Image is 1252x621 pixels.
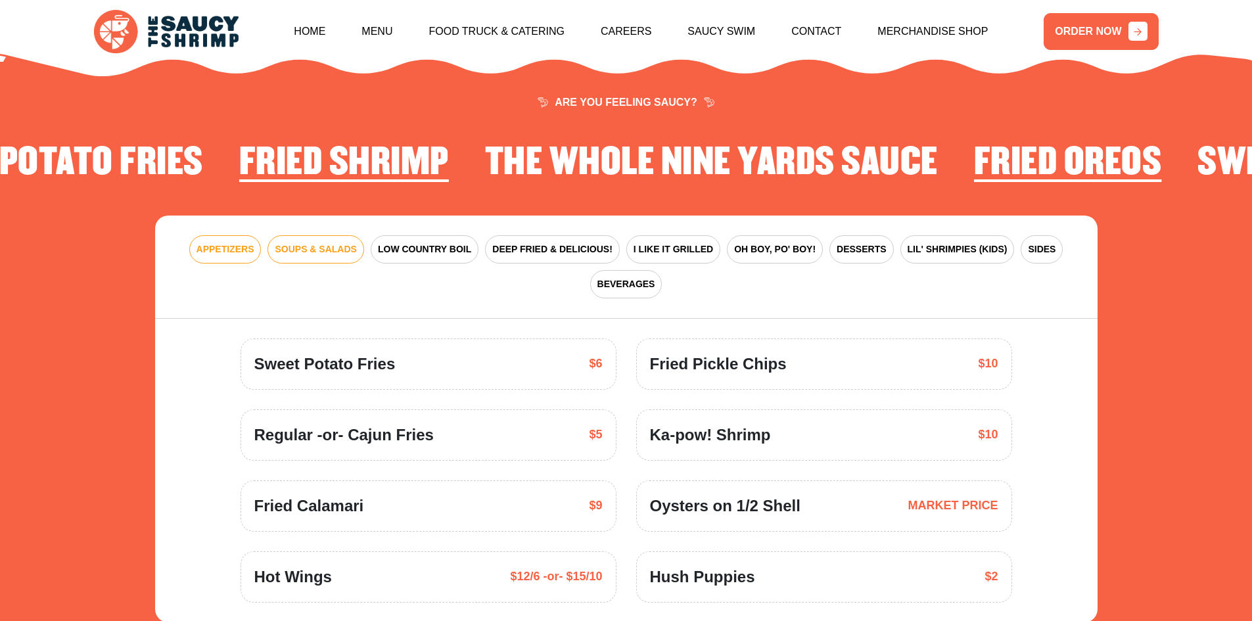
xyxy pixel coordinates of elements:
span: DEEP FRIED & DELICIOUS! [492,242,613,256]
button: APPETIZERS [189,235,262,264]
span: BEVERAGES [597,277,655,291]
span: Hush Puppies [650,565,755,589]
button: DESSERTS [829,235,893,264]
span: SOUPS & SALADS [275,242,356,256]
span: $9 [589,497,602,515]
span: Fried Calamari [254,494,364,518]
button: LIL' SHRIMPIES (KIDS) [900,235,1015,264]
span: $6 [589,355,602,373]
a: Home [294,3,325,60]
a: ORDER NOW [1044,13,1158,50]
a: Saucy Swim [687,3,755,60]
h2: The Whole Nine Yards Sauce [485,143,938,183]
span: OH BOY, PO' BOY! [734,242,816,256]
button: DEEP FRIED & DELICIOUS! [485,235,620,264]
span: $10 [978,355,998,373]
button: I LIKE IT GRILLED [626,235,720,264]
span: Fried Pickle Chips [650,352,787,376]
a: Food Truck & Catering [429,3,565,60]
h2: Fried Oreos [974,143,1162,183]
a: Merchandise Shop [877,3,988,60]
li: 3 of 4 [974,143,1162,189]
span: APPETIZERS [197,242,254,256]
span: $2 [985,568,998,586]
a: Careers [601,3,651,60]
span: Oysters on 1/2 Shell [650,494,800,518]
span: SIDES [1028,242,1055,256]
span: Sweet Potato Fries [254,352,396,376]
span: LIL' SHRIMPIES (KIDS) [908,242,1008,256]
span: $12/6 -or- $15/10 [510,568,602,586]
button: BEVERAGES [590,270,662,298]
span: DESSERTS [837,242,886,256]
span: I LIKE IT GRILLED [634,242,713,256]
span: Hot Wings [254,565,332,589]
img: logo [94,10,239,54]
li: 2 of 4 [485,143,938,189]
span: $10 [978,426,998,444]
button: OH BOY, PO' BOY! [727,235,823,264]
button: LOW COUNTRY BOIL [371,235,478,264]
span: MARKET PRICE [908,497,998,515]
span: Ka-pow! Shrimp [650,423,771,447]
h2: Fried Shrimp [239,143,449,183]
button: SOUPS & SALADS [267,235,363,264]
span: LOW COUNTRY BOIL [378,242,471,256]
button: SIDES [1021,235,1063,264]
span: ARE YOU FEELING SAUCY? [538,97,714,108]
li: 1 of 4 [239,143,449,189]
span: Regular -or- Cajun Fries [254,423,434,447]
span: $5 [589,426,602,444]
a: Menu [361,3,392,60]
a: Contact [791,3,841,60]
